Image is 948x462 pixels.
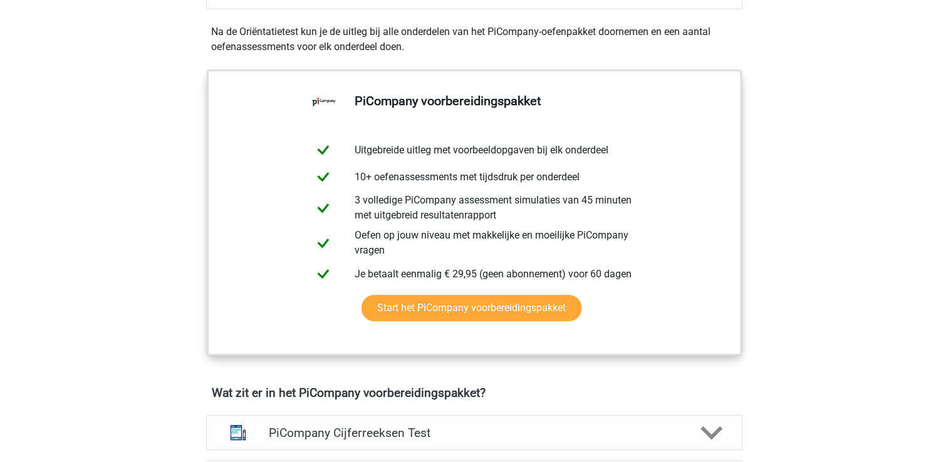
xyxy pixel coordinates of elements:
[269,426,679,440] h4: PiCompany Cijferreeksen Test
[206,24,742,54] div: Na de Oriëntatietest kun je de uitleg bij alle onderdelen van het PiCompany-oefenpakket doornemen...
[222,416,254,449] img: cijferreeksen
[362,295,581,321] a: Start het PiCompany voorbereidingspakket
[201,415,747,450] a: cijferreeksen PiCompany Cijferreeksen Test
[212,386,737,400] h4: Wat zit er in het PiCompany voorbereidingspakket?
